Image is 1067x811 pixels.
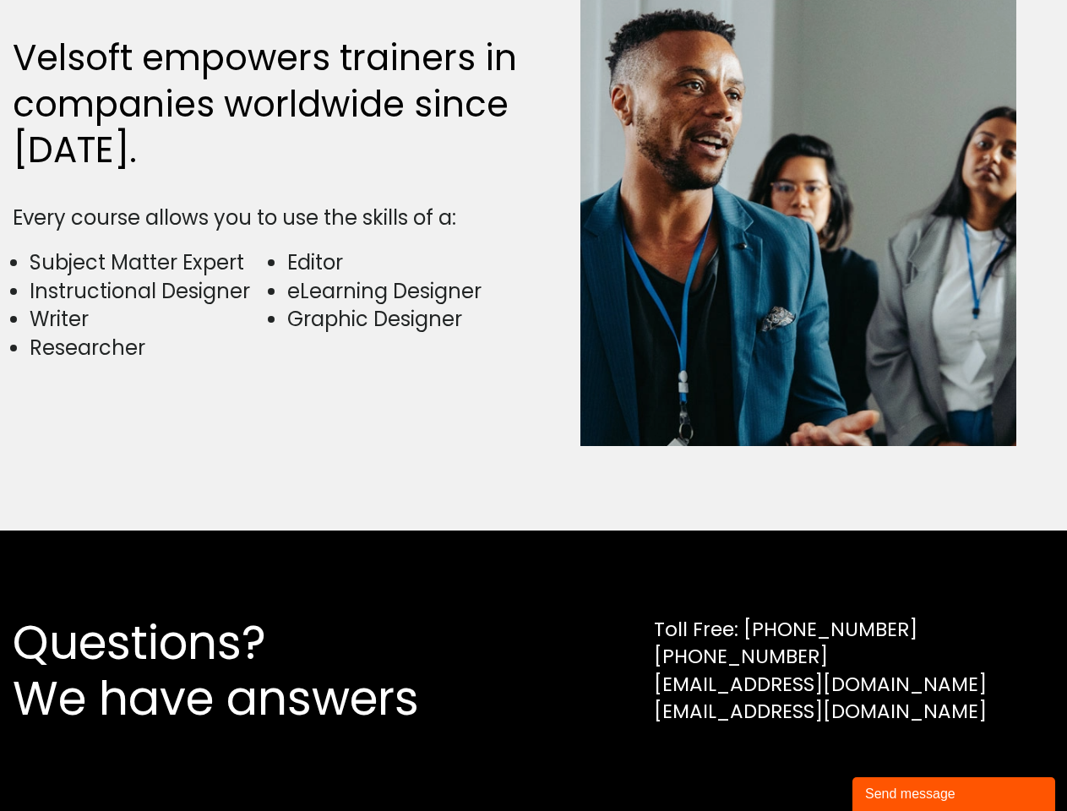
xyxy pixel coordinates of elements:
[13,35,525,174] h2: Velsoft empowers trainers in companies worldwide since [DATE].
[30,334,267,362] li: Researcher
[30,305,267,334] li: Writer
[287,277,525,306] li: eLearning Designer
[30,277,267,306] li: Instructional Designer
[654,616,987,725] div: Toll Free: [PHONE_NUMBER] [PHONE_NUMBER] [EMAIL_ADDRESS][DOMAIN_NAME] [EMAIL_ADDRESS][DOMAIN_NAME]
[13,204,525,232] div: Every course allows you to use the skills of a:
[287,248,525,277] li: Editor
[287,305,525,334] li: Graphic Designer
[13,615,480,727] h2: Questions? We have answers
[852,774,1059,811] iframe: chat widget
[30,248,267,277] li: Subject Matter Expert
